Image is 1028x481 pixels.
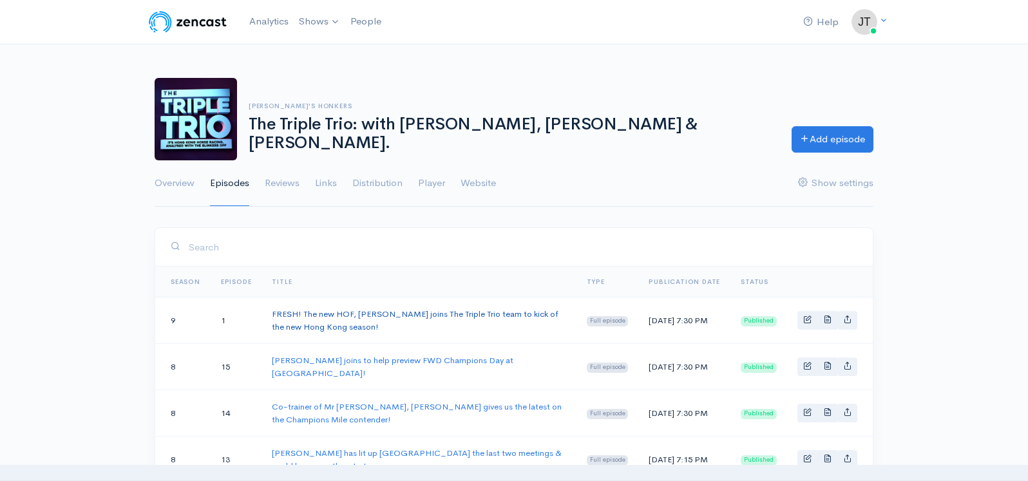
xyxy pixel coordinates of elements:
a: Reviews [265,160,300,207]
a: Episode [221,278,252,286]
a: FRESH! The new HOF, [PERSON_NAME] joins The Triple Trio team to kick of the new Hong Kong season! [272,308,558,332]
span: Full episode [587,409,629,419]
span: Published [741,455,777,466]
span: Status [741,278,768,286]
span: Published [741,363,777,373]
a: People [345,8,386,35]
h1: The Triple Trio: with [PERSON_NAME], [PERSON_NAME] & [PERSON_NAME]. [249,115,776,152]
img: ... [852,9,877,35]
div: Basic example [797,450,857,469]
td: 8 [155,390,211,437]
span: Full episode [587,316,629,326]
div: Basic example [797,404,857,422]
a: Co-trainer of Mr [PERSON_NAME], [PERSON_NAME] gives us the latest on the Champions Mile contender! [272,401,562,425]
div: Basic example [797,311,857,330]
a: [PERSON_NAME] has lit up [GEOGRAPHIC_DATA] the last two meetings & could be on another star! [272,448,562,471]
td: [DATE] 7:30 PM [638,390,730,437]
a: Show settings [798,160,873,207]
a: Player [418,160,445,207]
a: Distribution [352,160,403,207]
a: Overview [155,160,195,207]
a: Episodes [210,160,249,207]
h6: [PERSON_NAME]'s Honkers [249,102,776,109]
a: Season [171,278,200,286]
td: 9 [155,297,211,344]
td: 15 [211,344,262,390]
a: Links [315,160,337,207]
a: Title [272,278,292,286]
span: Published [741,316,777,326]
span: Full episode [587,455,629,466]
td: [DATE] 7:30 PM [638,297,730,344]
img: ZenCast Logo [147,9,229,35]
span: Published [741,409,777,419]
a: Type [587,278,605,286]
div: Basic example [797,357,857,376]
td: 14 [211,390,262,437]
td: 1 [211,297,262,344]
td: [DATE] 7:30 PM [638,344,730,390]
a: Shows [294,8,345,36]
a: Publication date [649,278,720,286]
td: 8 [155,344,211,390]
a: [PERSON_NAME] joins to help preview FWD Champions Day at [GEOGRAPHIC_DATA]! [272,355,513,379]
a: Analytics [244,8,294,35]
input: Search [188,234,857,260]
span: Full episode [587,363,629,373]
a: Help [798,8,844,36]
a: Website [461,160,496,207]
a: Add episode [792,126,873,153]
